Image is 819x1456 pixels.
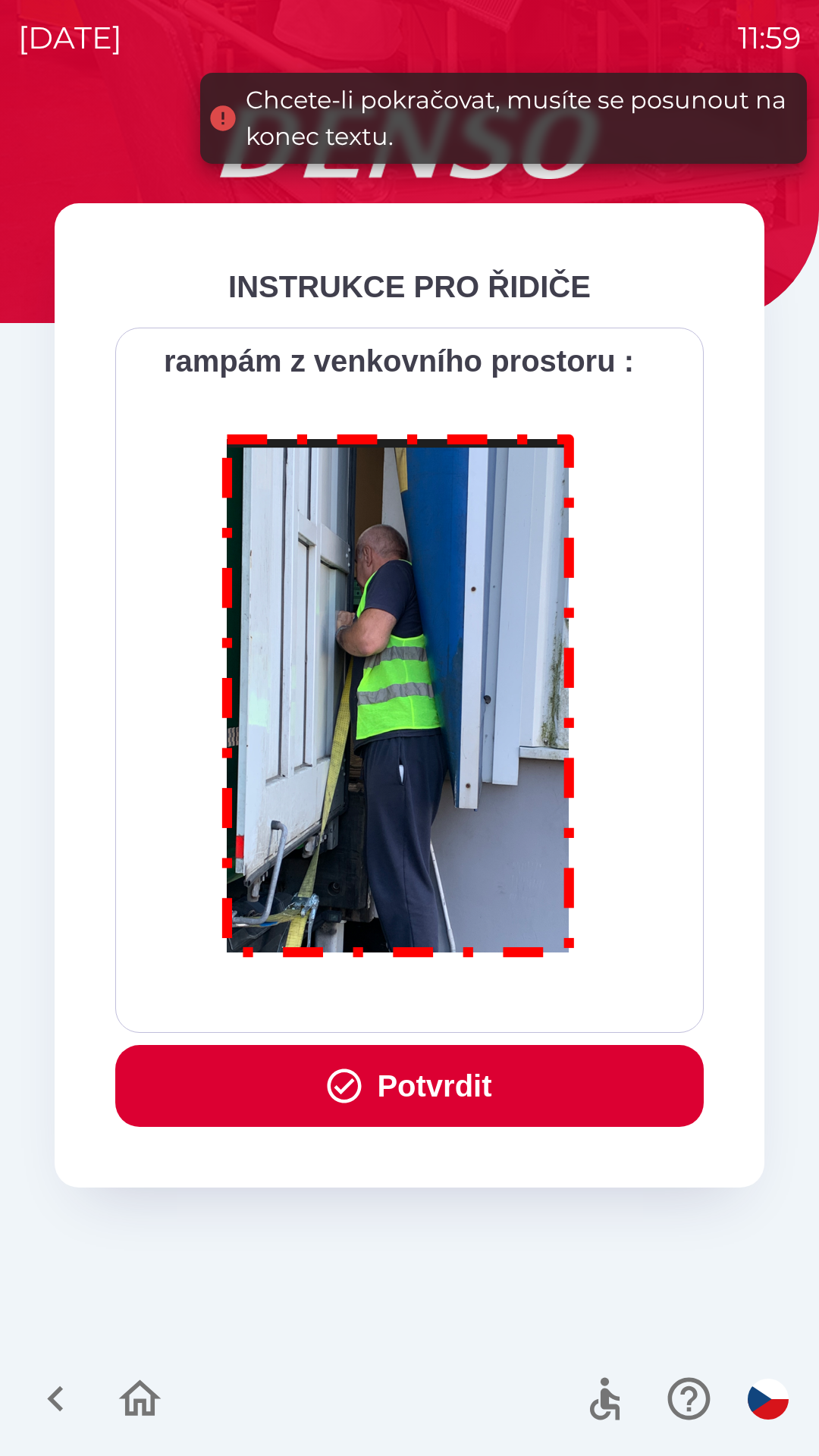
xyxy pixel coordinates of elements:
[246,82,792,155] div: Chcete-li pokračovat, musíte se posunout na konec textu.
[738,15,801,61] p: 11:59
[115,264,704,309] div: INSTRUKCE PRO ŘIDIČE
[18,15,122,61] p: [DATE]
[748,1379,789,1420] img: cs flag
[55,106,764,179] img: Logo
[205,414,593,971] img: M8MNayrTL6gAAAABJRU5ErkJggg==
[115,1045,704,1127] button: Potvrdit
